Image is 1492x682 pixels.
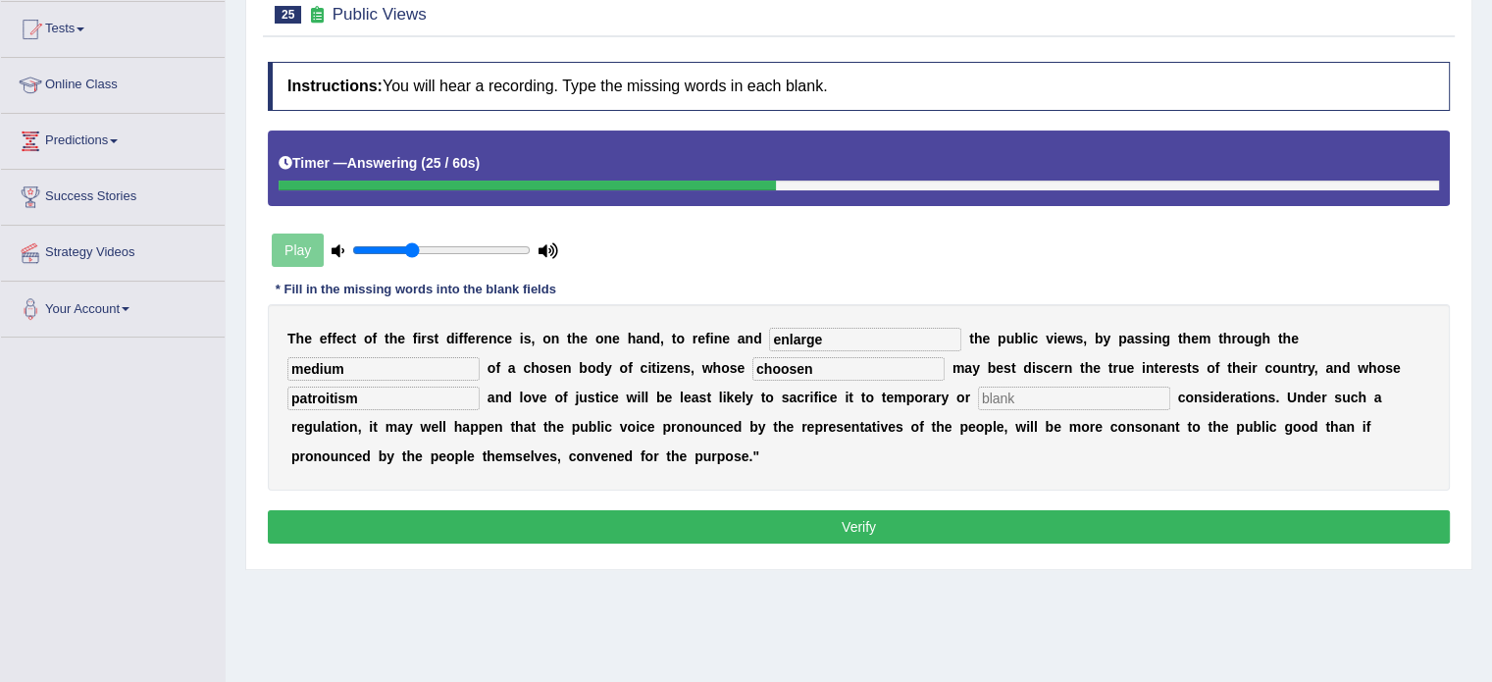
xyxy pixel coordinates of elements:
b: c [641,360,648,376]
b: n [349,419,358,435]
b: r [804,390,809,405]
b: n [1260,390,1268,405]
b: o [364,331,373,346]
b: a [964,360,972,376]
b: h [1232,360,1241,376]
b: d [595,360,604,376]
b: i [723,390,727,405]
b: f [628,360,633,376]
b: m [386,419,397,435]
b: o [341,419,350,435]
b: s [1179,360,1187,376]
b: s [683,360,691,376]
b: t [849,390,853,405]
b: s [1192,360,1200,376]
b: a [397,419,405,435]
b: o [588,360,596,376]
b: i [520,331,524,346]
b: e [1093,360,1101,376]
b: v [1046,331,1054,346]
h5: Timer — [279,156,480,171]
b: s [782,390,790,405]
b: p [1118,331,1127,346]
b: y [1103,331,1110,346]
b: o [1272,360,1281,376]
b: k [727,390,735,405]
b: Instructions: [287,78,383,94]
b: w [1358,360,1368,376]
b: l [644,390,648,405]
b: i [1142,360,1146,376]
a: Predictions [1,114,225,163]
b: s [1036,360,1044,376]
b: U [1287,390,1297,405]
button: Verify [268,510,1450,544]
b: a [1325,360,1333,376]
b: e [996,360,1003,376]
b: h [1182,331,1191,346]
b: i [710,331,714,346]
b: e [481,331,489,346]
b: u [1118,360,1127,376]
b: o [721,360,730,376]
b: e [1291,331,1299,346]
b: e [1126,360,1134,376]
b: b [1014,331,1023,346]
b: n [714,331,723,346]
b: w [702,360,713,376]
b: c [603,390,611,405]
b: r [923,390,928,405]
b: c [822,390,830,405]
b: y [746,390,753,405]
b: t [882,390,887,405]
b: m [894,390,905,405]
a: Success Stories [1,170,225,219]
b: s [427,331,435,346]
b: o [956,390,965,405]
b: t [1108,360,1113,376]
b: w [627,390,638,405]
b: l [1023,331,1027,346]
b: T [287,331,296,346]
b: t [373,419,378,435]
b: t [861,390,866,405]
b: f [463,331,468,346]
b: y [405,419,413,435]
b: l [519,390,523,405]
b: j [575,390,579,405]
b: e [468,331,476,346]
b: h [1282,331,1291,346]
b: f [332,331,336,346]
b: e [1171,360,1179,376]
b: n [1289,360,1298,376]
b: o [1185,390,1194,405]
b: e [982,331,990,346]
b: i [1150,331,1154,346]
b: t [1187,360,1192,376]
b: t [1243,390,1248,405]
b: f [458,331,463,346]
b: t [651,360,656,376]
b: r [1252,360,1257,376]
b: s [730,360,738,376]
b: t [706,390,711,405]
b: e [304,331,312,346]
b: e [830,390,838,405]
b: e [580,331,588,346]
b: e [612,331,620,346]
b: a [488,390,495,405]
b: r [291,419,296,435]
b: e [667,360,675,376]
b: s [1334,390,1342,405]
b: a [692,390,699,405]
b: a [928,390,936,405]
b: c [496,331,504,346]
b: h [1085,360,1094,376]
b: c [344,331,352,346]
b: m [1199,331,1210,346]
b: c [1043,360,1051,376]
b: c [1030,331,1038,346]
b: b [988,360,997,376]
b: r [1302,360,1307,376]
b: o [1377,360,1386,376]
